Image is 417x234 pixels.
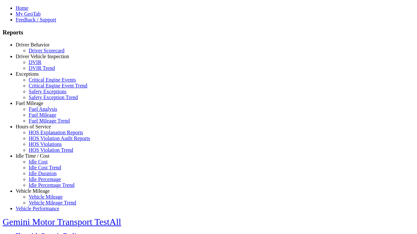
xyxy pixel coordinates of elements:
[29,147,73,153] a: HOS Violation Trend
[29,106,57,112] a: Fuel Analysis
[3,29,414,36] h3: Reports
[16,124,51,129] a: Hours of Service
[29,182,74,188] a: Idle Percentage Trend
[29,165,61,170] a: Idle Cost Trend
[29,136,90,141] a: HOS Violation Audit Reports
[16,42,50,47] a: Driver Behavior
[29,200,76,205] a: Vehicle Mileage Trend
[29,65,55,71] a: DVIR Trend
[16,11,41,17] a: My GeoTab
[29,194,63,200] a: Vehicle Mileage
[29,59,41,65] a: DVIR
[29,77,76,83] a: Critical Engine Events
[29,130,83,135] a: HOS Explanation Reports
[29,95,78,100] a: Safety Exception Trend
[29,118,70,123] a: Fuel Mileage Trend
[16,188,50,194] a: Vehicle Mileage
[29,159,48,164] a: Idle Cost
[29,176,61,182] a: Idle Percentage
[16,5,28,11] a: Home
[16,17,56,22] a: Feedback / Support
[29,48,65,53] a: Driver Scorecard
[16,54,69,59] a: Driver Vehicle Inspection
[16,153,50,159] a: Idle Time / Cost
[16,100,43,106] a: Fuel Mileage
[29,89,66,94] a: Safety Exceptions
[3,217,121,227] a: Gemini Motor Transport TestAll
[29,112,56,118] a: Fuel Mileage
[16,206,59,211] a: Vehicle Performance
[29,83,87,88] a: Critical Engine Event Trend
[29,171,57,176] a: Idle Duration
[29,141,62,147] a: HOS Violations
[16,71,39,77] a: Exceptions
